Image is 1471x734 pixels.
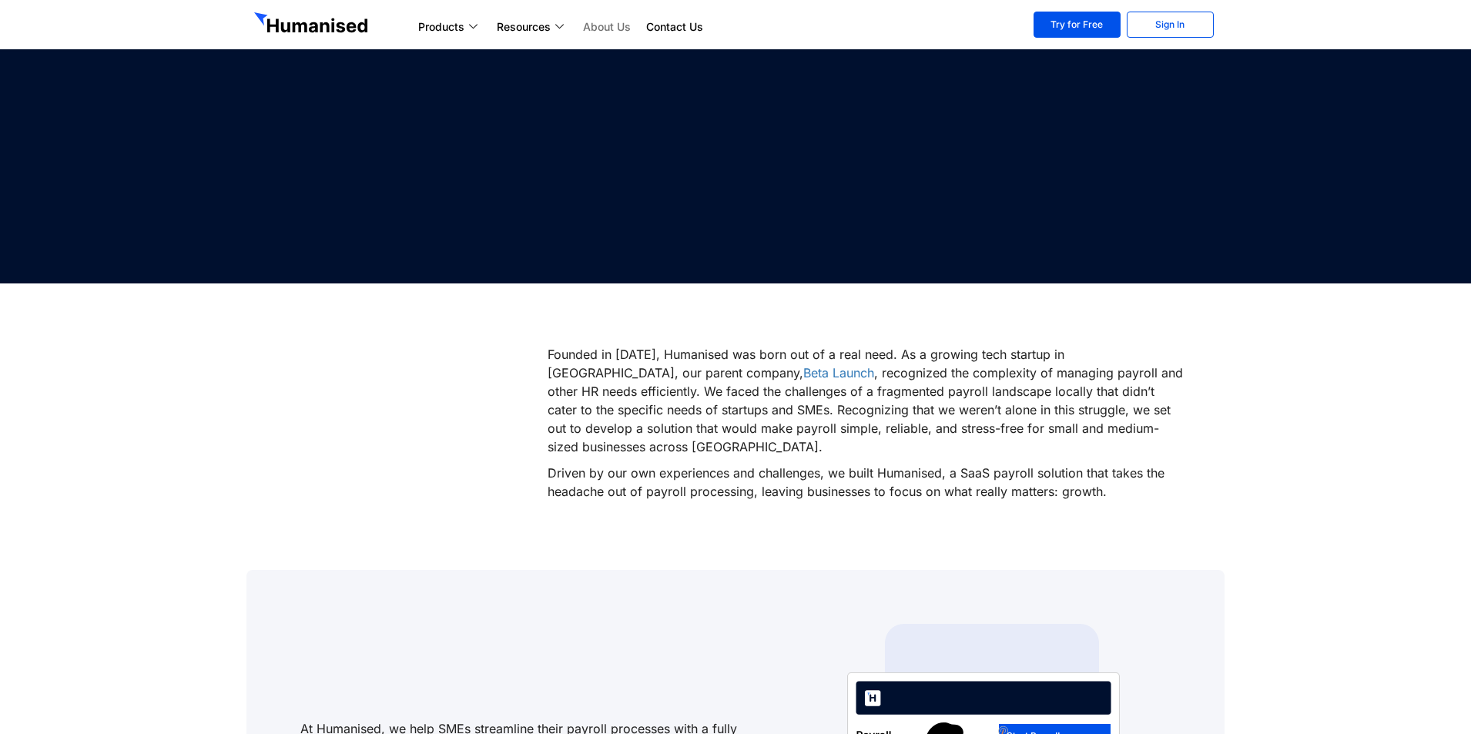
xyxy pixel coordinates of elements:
[1127,12,1214,38] a: Sign In
[1034,12,1121,38] a: Try for Free
[803,365,874,380] a: Beta Launch
[489,18,575,36] a: Resources
[638,18,711,36] a: Contact Us
[575,18,638,36] a: About Us
[410,18,489,36] a: Products
[548,345,1186,456] p: Founded in [DATE], Humanised was born out of a real need. As a growing tech startup in [GEOGRAPHI...
[254,12,371,37] img: GetHumanised Logo
[548,464,1186,501] p: Driven by our own experiences and challenges, we built Humanised, a SaaS payroll solution that ta...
